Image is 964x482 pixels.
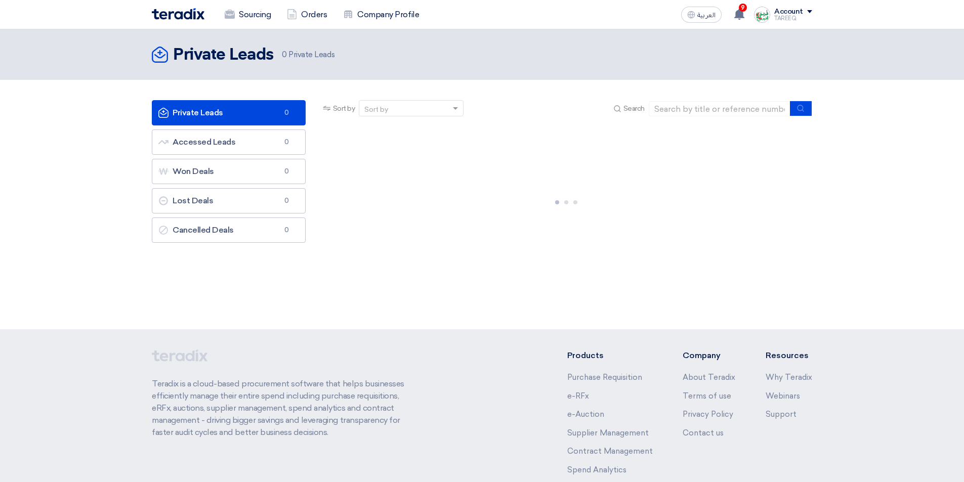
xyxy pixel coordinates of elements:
[754,7,770,23] img: Screenshot___1727703618088.png
[683,410,733,419] a: Privacy Policy
[281,196,293,206] span: 0
[152,159,306,184] a: Won Deals0
[217,4,279,26] a: Sourcing
[282,50,287,59] span: 0
[152,188,306,213] a: Lost Deals0
[152,217,306,243] a: Cancelled Deals0
[567,373,642,382] a: Purchase Requisition
[697,12,716,19] span: العربية
[766,373,812,382] a: Why Teradix
[681,7,722,23] button: العربية
[774,8,803,16] div: Account
[335,4,427,26] a: Company Profile
[281,108,293,118] span: 0
[281,225,293,235] span: 0
[567,428,649,437] a: Supplier Management
[739,4,747,12] span: 9
[766,410,797,419] a: Support
[567,465,626,474] a: Spend Analytics
[281,137,293,147] span: 0
[623,103,645,114] span: Search
[683,349,735,362] li: Company
[364,104,388,115] div: Sort by
[774,16,812,21] div: TAREEQ
[173,45,274,65] h2: Private Leads
[649,101,790,116] input: Search by title or reference number
[282,49,334,61] span: Private Leads
[152,129,306,155] a: Accessed Leads0
[152,378,416,439] p: Teradix is a cloud-based procurement software that helps businesses efficiently manage their enti...
[279,4,335,26] a: Orders
[152,8,204,20] img: Teradix logo
[683,391,731,401] a: Terms of use
[766,391,800,401] a: Webinars
[567,410,604,419] a: e-Auction
[683,373,735,382] a: About Teradix
[281,166,293,177] span: 0
[333,103,355,114] span: Sort by
[683,428,724,437] a: Contact us
[766,349,812,362] li: Resources
[567,391,589,401] a: e-RFx
[567,349,653,362] li: Products
[152,100,306,125] a: Private Leads0
[567,447,653,456] a: Contract Management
